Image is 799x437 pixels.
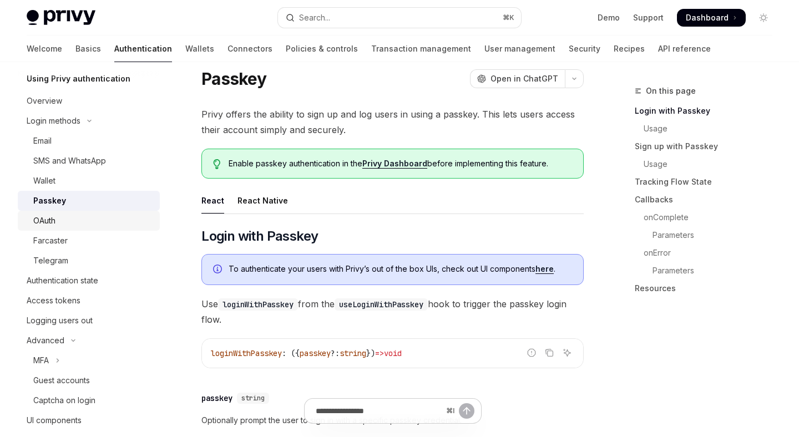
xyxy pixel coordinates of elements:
svg: Info [213,265,224,276]
span: passkey [300,348,331,358]
a: SMS and WhatsApp [18,151,160,171]
span: string [241,394,265,403]
a: Demo [598,12,620,23]
a: UI components [18,410,160,430]
button: Copy the contents from the code block [542,345,557,360]
a: Connectors [227,35,272,62]
h1: Passkey [201,69,266,89]
a: Callbacks [635,191,781,209]
a: onComplete [635,209,781,226]
button: Open in ChatGPT [470,69,565,88]
span: Login with Passkey [201,227,318,245]
span: => [375,348,384,358]
a: Access tokens [18,291,160,311]
button: Report incorrect code [524,345,539,360]
div: React Native [237,187,288,214]
a: Authentication state [18,271,160,291]
div: Guest accounts [33,374,90,387]
a: Authentication [114,35,172,62]
div: Passkey [33,194,66,207]
span: ⌘ K [503,13,514,22]
a: Guest accounts [18,370,160,390]
a: here [535,264,554,274]
a: Sign up with Passkey [635,138,781,155]
div: SMS and WhatsApp [33,154,106,167]
span: Use from the hook to trigger the passkey login flow. [201,296,584,327]
img: light logo [27,10,95,26]
a: Security [569,35,600,62]
div: Advanced [27,334,64,347]
div: Logging users out [27,314,93,327]
button: Toggle Login methods section [18,111,160,131]
div: Access tokens [27,294,80,307]
a: Recipes [614,35,645,62]
a: Tracking Flow State [635,173,781,191]
div: Farcaster [33,234,68,247]
a: User management [484,35,555,62]
div: React [201,187,224,214]
code: loginWithPasskey [218,298,298,311]
span: ?: [331,348,340,358]
div: Authentication state [27,274,98,287]
a: API reference [658,35,711,62]
span: Enable passkey authentication in the before implementing this feature. [229,158,572,169]
div: passkey [201,393,232,404]
span: string [340,348,366,358]
a: OAuth [18,211,160,231]
span: Privy offers the ability to sign up and log users in using a passkey. This lets users access thei... [201,106,584,138]
a: Resources [635,280,781,297]
a: Captcha on login [18,390,160,410]
span: loginWithPasskey [211,348,282,358]
button: Ask AI [560,345,574,360]
button: Toggle Advanced section [18,331,160,350]
a: Parameters [635,262,781,280]
div: Wallet [33,174,55,187]
span: Open in ChatGPT [490,73,558,84]
span: }) [366,348,375,358]
a: Welcome [27,35,62,62]
input: Ask a question... [316,399,442,423]
a: Wallets [185,35,214,62]
a: onError [635,244,781,262]
div: OAuth [33,214,55,227]
div: UI components [27,414,82,427]
a: Policies & controls [286,35,358,62]
a: Telegram [18,251,160,271]
a: Usage [635,155,781,173]
div: Captcha on login [33,394,95,407]
a: Email [18,131,160,151]
a: Wallet [18,171,160,191]
span: : ({ [282,348,300,358]
a: Logging users out [18,311,160,331]
button: Toggle dark mode [755,9,772,27]
span: Dashboard [686,12,729,23]
a: Privy Dashboard [362,159,427,169]
a: Usage [635,120,781,138]
a: Transaction management [371,35,471,62]
div: MFA [33,354,49,367]
a: Farcaster [18,231,160,251]
div: Overview [27,94,62,108]
a: Basics [75,35,101,62]
a: Passkey [18,191,160,211]
a: Dashboard [677,9,746,27]
span: To authenticate your users with Privy’s out of the box UIs, check out UI components . [229,263,572,275]
code: useLoginWithPasskey [335,298,428,311]
a: Parameters [635,226,781,244]
span: On this page [646,84,696,98]
button: Toggle MFA section [18,350,160,370]
div: Email [33,134,52,148]
svg: Tip [213,159,221,169]
div: Telegram [33,254,68,267]
a: Overview [18,91,160,111]
div: Search... [299,11,330,24]
div: Login methods [27,114,80,128]
span: void [384,348,402,358]
a: Login with Passkey [635,102,781,120]
a: Support [633,12,664,23]
button: Send message [459,403,474,419]
button: Open search [278,8,520,28]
